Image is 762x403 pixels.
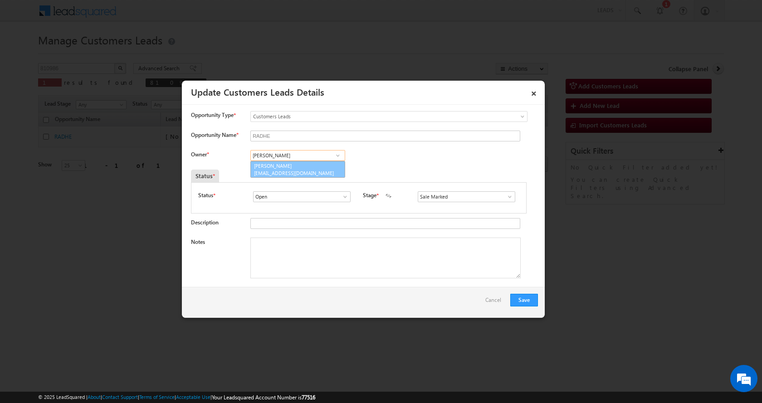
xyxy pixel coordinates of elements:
[337,192,348,201] a: Show All Items
[250,161,345,178] a: [PERSON_NAME]
[102,394,138,400] a: Contact Support
[191,131,238,138] label: Opportunity Name
[250,111,528,122] a: Customers Leads
[332,151,343,160] a: Show All Items
[250,150,345,161] input: Type to Search
[191,151,209,158] label: Owner
[191,219,219,226] label: Description
[38,393,315,402] span: © 2025 LeadSquared | | | | |
[510,294,538,306] button: Save
[502,192,513,201] a: Show All Items
[191,238,205,245] label: Notes
[191,111,234,119] span: Opportunity Type
[485,294,506,311] a: Cancel
[251,112,490,121] span: Customers Leads
[254,170,336,176] span: [EMAIL_ADDRESS][DOMAIN_NAME]
[88,394,101,400] a: About
[302,394,315,401] span: 77516
[191,85,324,98] a: Update Customers Leads Details
[176,394,210,400] a: Acceptable Use
[212,394,315,401] span: Your Leadsquared Account Number is
[526,84,542,100] a: ×
[198,191,213,199] label: Status
[191,170,219,182] div: Status
[418,191,515,202] input: Type to Search
[253,191,351,202] input: Type to Search
[363,191,376,199] label: Stage
[139,394,175,400] a: Terms of Service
